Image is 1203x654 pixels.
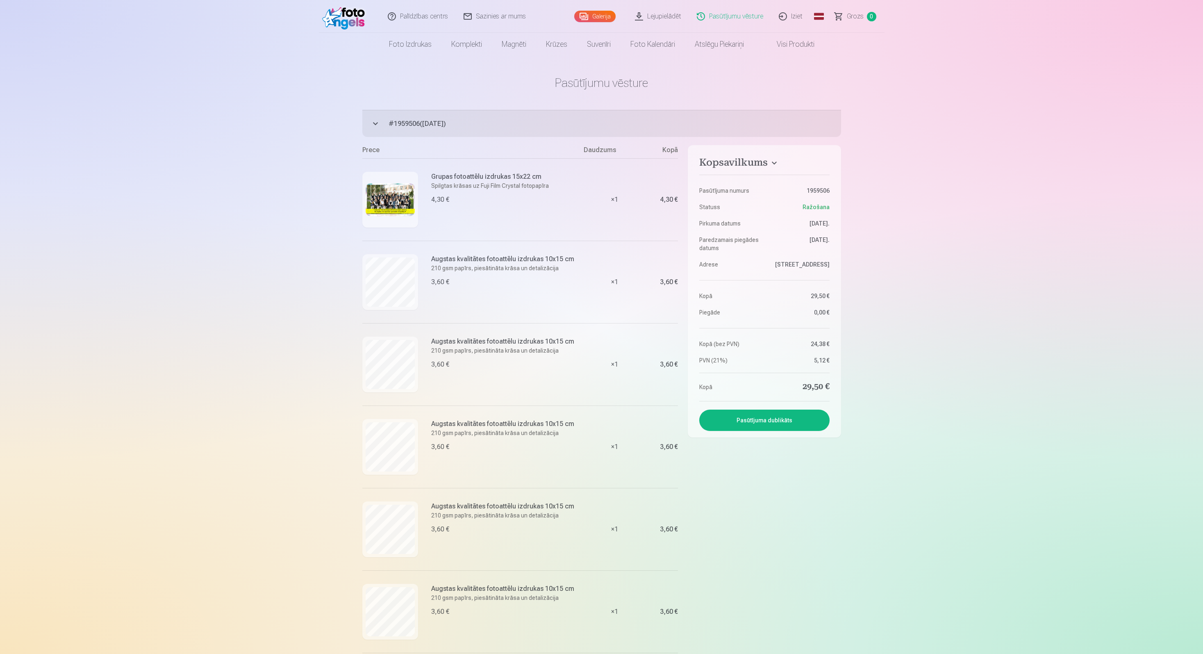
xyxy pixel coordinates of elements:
[769,340,830,348] dd: 24,38 €
[660,280,678,285] div: 3,60 €
[431,429,574,437] p: 210 gsm papīrs, piesātināta krāsa un detalizācija
[431,254,574,264] h6: Augstas kvalitātes fotoattēlu izdrukas 10x15 cm
[699,203,760,211] dt: Statuss
[362,145,584,158] div: Prece
[322,3,369,30] img: /fa1
[660,609,678,614] div: 3,60 €
[685,33,754,56] a: Atslēgu piekariņi
[660,444,678,449] div: 3,60 €
[431,346,574,355] p: 210 gsm papīrs, piesātināta krāsa un detalizācija
[699,219,760,228] dt: Pirkuma datums
[660,197,678,202] div: 4,30 €
[389,119,841,129] span: # 1959506 ( [DATE] )
[699,410,829,431] button: Pasūtījuma dublikāts
[645,145,678,158] div: Kopā
[584,570,645,653] div: × 1
[379,33,441,56] a: Foto izdrukas
[803,203,830,211] span: Ražošana
[431,172,549,182] h6: Grupas fotoattēlu izdrukas 15x22 cm
[847,11,864,21] span: Grozs
[431,511,574,520] p: 210 gsm papīrs, piesātināta krāsa un detalizācija
[584,323,645,406] div: × 1
[660,527,678,532] div: 3,60 €
[769,187,830,195] dd: 1959506
[769,260,830,269] dd: [STREET_ADDRESS]
[431,501,574,511] h6: Augstas kvalitātes fotoattēlu izdrukas 10x15 cm
[769,381,830,393] dd: 29,50 €
[431,594,574,602] p: 210 gsm papīrs, piesātināta krāsa un detalizācija
[431,182,549,190] p: Spilgtas krāsas uz Fuji Film Crystal fotopapīra
[431,360,449,369] div: 3,60 €
[699,292,760,300] dt: Kopā
[441,33,492,56] a: Komplekti
[431,419,574,429] h6: Augstas kvalitātes fotoattēlu izdrukas 10x15 cm
[867,12,876,21] span: 0
[660,362,678,367] div: 3,60 €
[769,308,830,317] dd: 0,00 €
[699,236,760,252] dt: Paredzamais piegādes datums
[584,241,645,323] div: × 1
[699,260,760,269] dt: Adrese
[769,219,830,228] dd: [DATE].
[754,33,824,56] a: Visi produkti
[431,264,574,272] p: 210 gsm papīrs, piesātināta krāsa un detalizācija
[362,110,841,137] button: #1959506([DATE])
[699,308,760,317] dt: Piegāde
[621,33,685,56] a: Foto kalendāri
[699,356,760,365] dt: PVN (21%)
[699,157,829,171] button: Kopsavilkums
[431,524,449,534] div: 3,60 €
[584,406,645,488] div: × 1
[699,340,760,348] dt: Kopā (bez PVN)
[536,33,577,56] a: Krūzes
[584,158,645,241] div: × 1
[431,337,574,346] h6: Augstas kvalitātes fotoattēlu izdrukas 10x15 cm
[584,145,645,158] div: Daudzums
[431,607,449,617] div: 3,60 €
[769,292,830,300] dd: 29,50 €
[431,442,449,452] div: 3,60 €
[574,11,616,22] a: Galerija
[699,187,760,195] dt: Pasūtījuma numurs
[584,488,645,570] div: × 1
[769,356,830,365] dd: 5,12 €
[431,195,449,205] div: 4,30 €
[492,33,536,56] a: Magnēti
[769,236,830,252] dd: [DATE].
[431,584,574,594] h6: Augstas kvalitātes fotoattēlu izdrukas 10x15 cm
[577,33,621,56] a: Suvenīri
[431,277,449,287] div: 3,60 €
[699,381,760,393] dt: Kopā
[362,75,841,90] h1: Pasūtījumu vēsture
